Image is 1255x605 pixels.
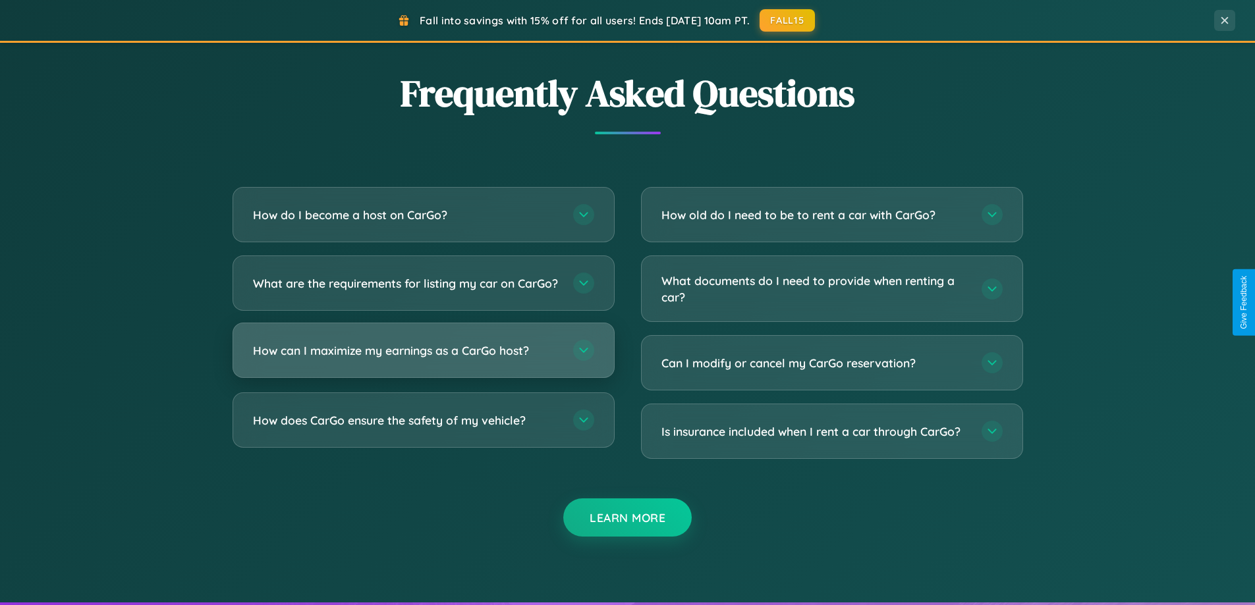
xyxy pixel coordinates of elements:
[760,9,815,32] button: FALL15
[661,207,968,223] h3: How old do I need to be to rent a car with CarGo?
[233,68,1023,118] h2: Frequently Asked Questions
[253,275,560,292] h3: What are the requirements for listing my car on CarGo?
[563,498,692,537] button: Learn More
[1239,276,1248,329] div: Give Feedback
[253,342,560,359] h3: How can I maximize my earnings as a CarGo host?
[661,355,968,371] h3: Can I modify or cancel my CarGo reservation?
[661,423,968,440] h3: Is insurance included when I rent a car through CarGo?
[420,14,750,27] span: Fall into savings with 15% off for all users! Ends [DATE] 10am PT.
[253,207,560,223] h3: How do I become a host on CarGo?
[661,273,968,305] h3: What documents do I need to provide when renting a car?
[253,412,560,429] h3: How does CarGo ensure the safety of my vehicle?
